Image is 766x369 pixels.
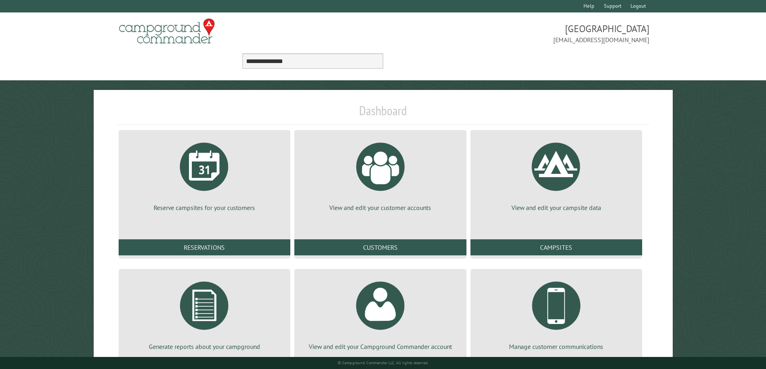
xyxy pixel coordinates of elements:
[128,275,281,351] a: Generate reports about your campground
[470,239,642,255] a: Campsites
[119,239,290,255] a: Reservations
[480,137,633,212] a: View and edit your campsite data
[304,203,456,212] p: View and edit your customer accounts
[117,103,650,125] h1: Dashboard
[480,203,633,212] p: View and edit your campsite data
[128,203,281,212] p: Reserve campsites for your customers
[480,342,633,351] p: Manage customer communications
[304,275,456,351] a: View and edit your Campground Commander account
[383,22,650,45] span: [GEOGRAPHIC_DATA] [EMAIL_ADDRESS][DOMAIN_NAME]
[338,360,429,365] small: © Campground Commander LLC. All rights reserved.
[128,137,281,212] a: Reserve campsites for your customers
[117,16,217,47] img: Campground Commander
[128,342,281,351] p: Generate reports about your campground
[304,137,456,212] a: View and edit your customer accounts
[304,342,456,351] p: View and edit your Campground Commander account
[294,239,466,255] a: Customers
[480,275,633,351] a: Manage customer communications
